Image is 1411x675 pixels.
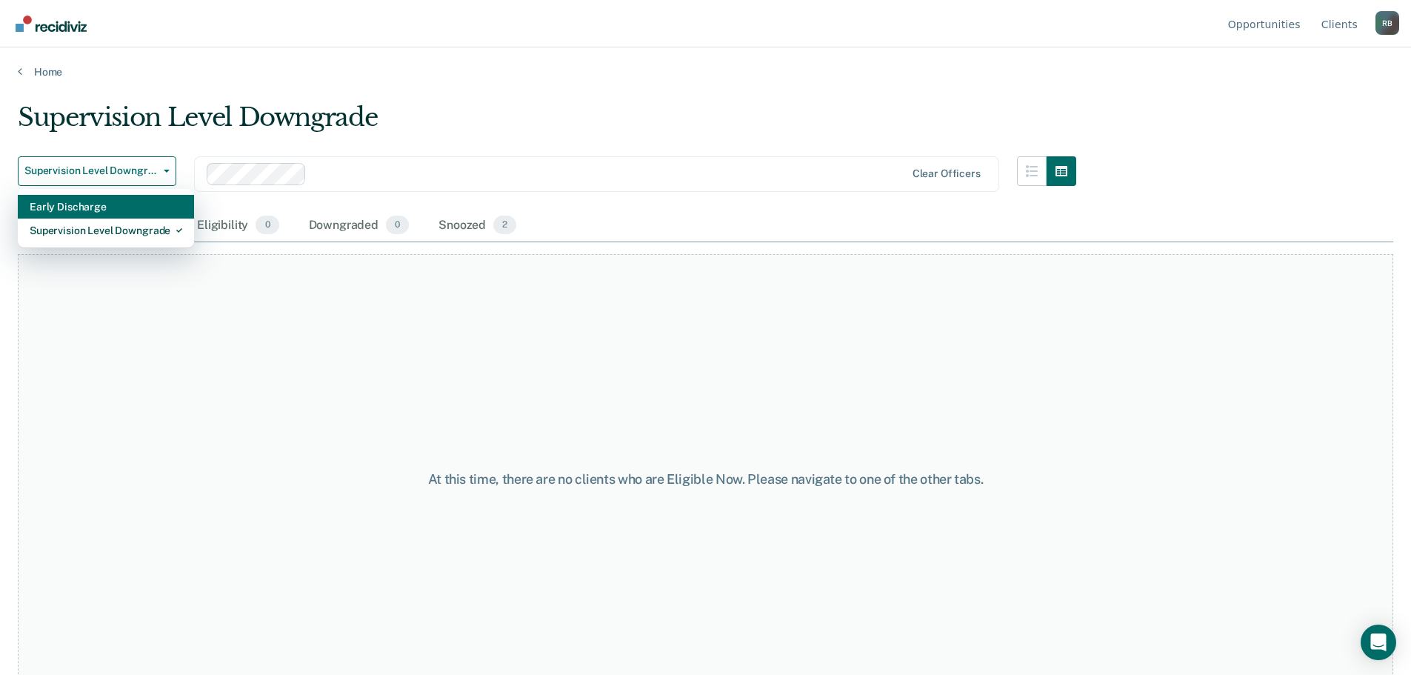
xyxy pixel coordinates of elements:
span: 2 [493,216,516,235]
div: Clear officers [913,167,981,180]
span: 0 [386,216,409,235]
div: R B [1375,11,1399,35]
img: Recidiviz [16,16,87,32]
div: Supervision Level Downgrade [30,219,182,242]
a: Home [18,65,1393,79]
div: Downgraded0 [306,210,413,242]
button: Profile dropdown button [1375,11,1399,35]
span: Supervision Level Downgrade [24,164,158,177]
div: Early Discharge [30,195,182,219]
div: Dropdown Menu [18,189,194,248]
div: At this time, there are no clients who are Eligible Now. Please navigate to one of the other tabs. [362,471,1050,488]
div: Pending Eligibility0 [147,210,281,242]
div: Snoozed2 [436,210,519,242]
span: 0 [256,216,278,235]
div: Open Intercom Messenger [1361,625,1396,660]
button: Supervision Level Downgrade [18,156,176,186]
div: Supervision Level Downgrade [18,102,1076,144]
